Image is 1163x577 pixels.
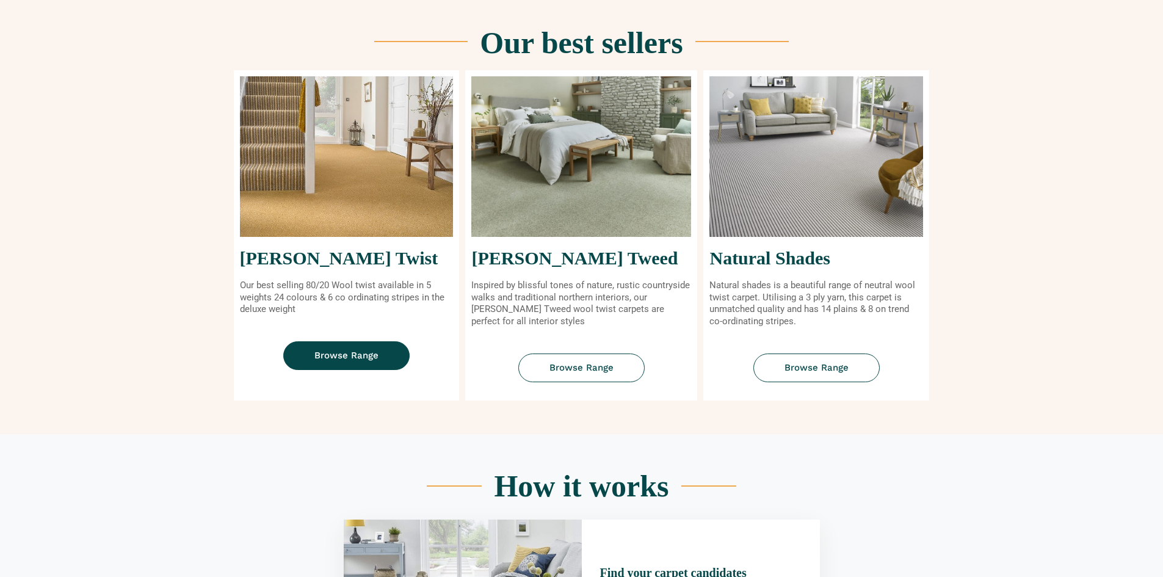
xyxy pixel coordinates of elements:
[709,280,923,327] p: Natural shades is a beautiful range of neutral wool twist carpet. Utilising a 3 ply yarn, this ca...
[471,280,691,327] p: Inspired by blissful tones of nature, rustic countryside walks and traditional northern interiors...
[240,249,454,267] h2: [PERSON_NAME] Twist
[240,280,454,316] p: Our best selling 80/20 Wool twist available in 5 weights 24 colours & 6 co ordinating stripes in ...
[283,341,410,370] a: Browse Range
[753,354,880,382] a: Browse Range
[494,471,668,501] h2: How it works
[709,249,923,267] h2: Natural Shades
[480,27,683,58] h2: Our best sellers
[784,363,849,372] span: Browse Range
[314,351,379,360] span: Browse Range
[471,249,691,267] h2: [PERSON_NAME] Tweed
[518,354,645,382] a: Browse Range
[549,363,614,372] span: Browse Range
